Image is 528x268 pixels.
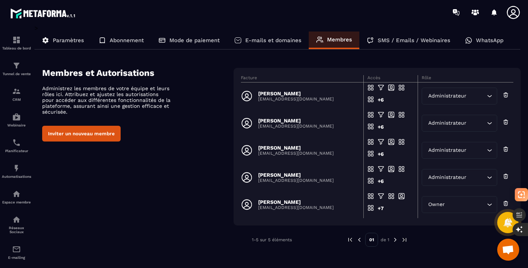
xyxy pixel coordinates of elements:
[468,146,485,154] input: Search for option
[2,158,31,184] a: automationsautomationsAutomatisations
[468,173,485,181] input: Search for option
[110,37,144,44] p: Abonnement
[10,7,76,20] img: logo
[42,85,170,115] p: Administrez les membres de votre équipe et leurs rôles ici. Attribuez et ajustez les autorisation...
[378,123,384,135] div: +6
[42,126,121,142] button: Inviter un nouveau membre
[2,149,31,153] p: Planificateur
[426,173,468,181] span: Administrateur
[245,37,301,44] p: E-mails et domaines
[12,113,21,121] img: automations
[252,237,292,242] p: 1-5 sur 5 éléments
[446,201,485,209] input: Search for option
[258,199,334,205] p: [PERSON_NAME]
[241,75,363,82] th: Facture
[2,46,31,50] p: Tableau de bord
[418,75,513,82] th: Rôle
[2,256,31,260] p: E-mailing
[258,172,334,178] p: [PERSON_NAME]
[378,205,384,216] div: +7
[2,72,31,76] p: Tunnel de vente
[258,91,334,96] p: [PERSON_NAME]
[12,61,21,70] img: formation
[2,175,31,179] p: Automatisations
[363,75,418,82] th: Accès
[378,150,384,162] div: +6
[2,30,31,56] a: formationformationTableau de bord
[169,37,220,44] p: Mode de paiement
[468,119,485,127] input: Search for option
[378,96,384,108] div: +6
[2,81,31,107] a: formationformationCRM
[34,25,521,258] div: >
[378,37,450,44] p: SMS / Emails / Webinaires
[12,164,21,173] img: automations
[2,98,31,102] p: CRM
[422,142,497,159] div: Search for option
[378,177,384,189] div: +6
[426,92,468,100] span: Administrateur
[2,133,31,158] a: schedulerschedulerPlanificateur
[426,201,446,209] span: Owner
[497,239,519,261] a: Ouvrir le chat
[381,237,389,243] p: de 1
[2,210,31,239] a: social-networksocial-networkRéseaux Sociaux
[258,151,334,156] p: [EMAIL_ADDRESS][DOMAIN_NAME]
[356,236,363,243] img: prev
[2,239,31,265] a: emailemailE-mailing
[2,107,31,133] a: automationsautomationsWebinaire
[426,146,468,154] span: Administrateur
[422,196,497,213] div: Search for option
[12,138,21,147] img: scheduler
[2,226,31,234] p: Réseaux Sociaux
[258,178,334,183] p: [EMAIL_ADDRESS][DOMAIN_NAME]
[392,236,399,243] img: next
[347,236,353,243] img: prev
[327,36,352,43] p: Membres
[12,215,21,224] img: social-network
[12,87,21,96] img: formation
[468,92,485,100] input: Search for option
[12,190,21,198] img: automations
[2,123,31,127] p: Webinaire
[42,68,234,78] h4: Membres et Autorisations
[422,88,497,104] div: Search for option
[258,118,334,124] p: [PERSON_NAME]
[12,245,21,254] img: email
[258,124,334,129] p: [EMAIL_ADDRESS][DOMAIN_NAME]
[258,205,334,210] p: [EMAIL_ADDRESS][DOMAIN_NAME]
[365,233,378,247] p: 01
[422,115,497,132] div: Search for option
[2,56,31,81] a: formationformationTunnel de vente
[258,96,334,102] p: [EMAIL_ADDRESS][DOMAIN_NAME]
[258,145,334,151] p: [PERSON_NAME]
[422,169,497,186] div: Search for option
[12,36,21,44] img: formation
[2,200,31,204] p: Espace membre
[476,37,503,44] p: WhatsApp
[2,184,31,210] a: automationsautomationsEspace membre
[426,119,468,127] span: Administrateur
[53,37,84,44] p: Paramètres
[401,236,408,243] img: next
